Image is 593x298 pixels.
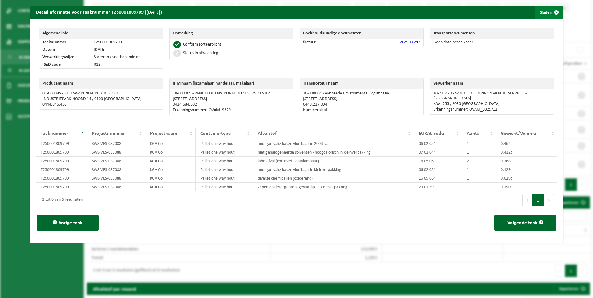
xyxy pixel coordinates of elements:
td: Verwerkingswijze [39,54,91,61]
td: SWS-VES-037088 [87,139,145,148]
td: T250001809709 [36,165,87,174]
span: Afvalstof [258,131,277,136]
button: Sluiten [535,6,563,19]
td: zepen en detergenten, gevaarlijk in kleinverpakking [253,183,414,191]
th: Opmerking [170,28,293,39]
td: T250001809709 [36,183,87,191]
td: Taaknummer [39,39,91,46]
p: Nummerplaat: [303,108,420,113]
p: Erkenningsnummer: OVAM_9329 [173,108,290,113]
td: Pallet one way hout [196,165,253,174]
p: 01-060085 - VLEESWARENFABRIEK DE COCK [42,91,160,96]
span: Taaknummer [41,131,68,136]
span: Projectnummer [92,131,125,136]
td: anorganische basen vloeibaar in 200lt-vat [253,139,414,148]
td: anorganische basen vloeibaar in kleinverpakking [253,165,414,174]
td: SWS-VES-037088 [87,148,145,157]
button: Vorige taak [37,215,99,231]
td: SWS-VES-037088 [87,183,145,191]
td: factuur [300,39,351,46]
td: SWS-VES-037088 [87,174,145,183]
td: 1 [462,174,496,183]
td: 16 05 06* [414,174,462,183]
td: Geen data beschikbaar [430,39,554,46]
td: T250001809709 [36,139,87,148]
button: Volgende taak [494,215,556,231]
td: [DATE] [91,46,163,54]
td: 0,190t [496,183,557,191]
td: KGA Colli [145,148,196,157]
td: 16 05 06* [414,157,462,165]
td: 06 02 05* [414,139,462,148]
td: KGA Colli [145,183,196,191]
td: R12 [91,61,163,68]
th: Verwerker naam [430,78,554,89]
td: T250001809709 [91,39,163,46]
td: 1 [462,148,496,157]
td: SWS-VES-037088 [87,165,145,174]
p: [STREET_ADDRESS] [173,97,290,102]
p: 10-000004 - Vanheede Environmental Logistics nv [303,91,420,96]
td: KGA Colli [145,174,196,183]
p: 10-000005 - VANHEEDE ENVIRONMENTAL SERVICES BV [173,91,290,96]
td: Sorteren / voorbehandelen [91,54,163,61]
td: Pallet one way hout [196,174,253,183]
button: Previous [522,194,532,206]
td: T250001809709 [36,174,87,183]
th: Producent naam [39,78,163,89]
td: KGA Colli [145,165,196,174]
td: T250001809709 [36,157,87,165]
p: Erkenningsnummer: OVAM_9329/12 [433,107,551,112]
td: labo-afval (corrosief - ontvlambaar) [253,157,414,165]
td: Pallet one way hout [196,139,253,148]
td: 1 [462,139,496,148]
td: Datum [39,46,91,54]
div: Status in afwachting [183,51,218,55]
td: 0,129t [496,165,557,174]
p: 0414.684.502 [173,102,290,107]
span: EURAL code [419,131,444,136]
p: 0444.846.453 [42,102,160,107]
th: Transportdocumenten [430,28,539,39]
th: Boekhoudkundige documenten [300,28,423,39]
td: 0,029t [496,174,557,183]
td: Pallet one way hout [196,157,253,165]
span: Gewicht/Volume [501,131,536,136]
a: VF25-11297 [399,40,420,45]
h2: Detailinformatie voor taaknummer T250001809709 ([DATE]) [30,6,168,18]
td: 2 [462,157,496,165]
div: 1 tot 6 van 6 resultaten [39,195,83,206]
button: Next [544,194,554,206]
span: Aantal [467,131,481,136]
td: 0,462t [496,139,557,148]
p: [STREET_ADDRESS] [303,97,420,102]
p: KAAI 255 , 2030 [GEOGRAPHIC_DATA] [433,102,551,107]
th: Transporteur naam [300,78,423,89]
p: INDUSTRIEPARK-NOORD 14 , 9100 [GEOGRAPHIC_DATA] [42,97,160,102]
td: 06 02 05* [414,165,462,174]
span: Vorige taak [59,221,82,226]
span: Containertype [200,131,231,136]
span: Volgende taak [507,221,537,226]
p: 10-775420 - VANHEEDE ENVIRONMENTAL SERVICES - [GEOGRAPHIC_DATA] [433,91,551,101]
td: 1 [462,183,496,191]
td: KGA Colli [145,139,196,148]
th: Algemene info [39,28,163,39]
td: SWS-VES-037088 [87,157,145,165]
td: 20 01 29* [414,183,462,191]
td: diverse chemicaliën (oxiderend) [253,174,414,183]
p: 0449.217.094 [303,102,420,107]
td: Pallet one way hout [196,183,253,191]
td: 07 01 04* [414,148,462,157]
td: R&D code [39,61,91,68]
td: niet gehalogeneerde solventen - hoogcalorisch in kleinverpakking [253,148,414,157]
td: KGA Colli [145,157,196,165]
td: 0,412t [496,148,557,157]
td: T250001809709 [36,148,87,157]
div: Conform sorteerplicht [183,42,221,47]
button: 1 [532,194,544,206]
th: IHM naam (inzamelaar, handelaar, makelaar) [170,78,293,89]
span: Projectnaam [150,131,177,136]
td: Pallet one way hout [196,148,253,157]
td: 1 [462,165,496,174]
